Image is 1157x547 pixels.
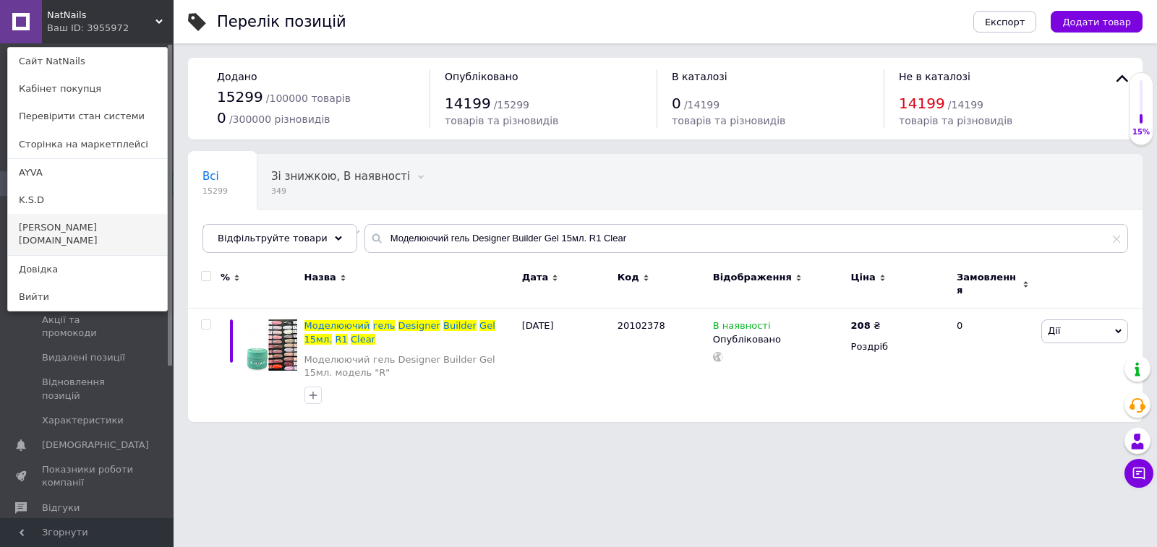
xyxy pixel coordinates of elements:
[271,170,410,183] span: Зі знижкою, В наявності
[985,17,1025,27] span: Експорт
[445,71,518,82] span: Опубліковано
[522,271,549,284] span: Дата
[672,71,727,82] span: В каталозі
[8,256,167,283] a: Довідка
[42,501,80,514] span: Відгуки
[188,210,375,264] div: В наявності, Знижка закінчилась
[47,22,108,35] div: Ваш ID: 3955972
[42,376,134,402] span: Відновлення позицій
[218,233,328,244] span: Відфільтруйте товари
[443,320,477,331] span: Builder
[42,439,149,452] span: [DEMOGRAPHIC_DATA]
[851,271,876,284] span: Ціна
[618,271,639,284] span: Код
[304,320,495,344] a: МоделюючийгельDesignerBuilderGel15мл.R1Clear
[1062,17,1131,27] span: Додати товар
[445,95,491,112] span: 14199
[8,48,167,75] a: Сайт NatNails
[373,320,396,331] span: гель
[672,115,785,126] span: товарів та різновидів
[304,320,370,331] span: Моделюючий
[221,271,230,284] span: %
[851,319,881,332] div: ₴
[202,186,228,197] span: 15299
[957,271,1019,297] span: Замовлення
[217,109,226,126] span: 0
[899,71,970,82] span: Не в каталозі
[8,103,167,130] a: Перевірити стан системи
[42,463,134,489] span: Показники роботи компанії
[246,319,297,371] img: Моделирующий гель Designer Builder Gel 15 мл. R1 Clear
[851,340,944,353] div: Роздріб
[304,353,515,379] a: Моделюючий гель Designer Builder Gel 15мл. модель "R"
[42,351,125,364] span: Видалені позиції
[202,225,346,238] span: В наявності, Знижка за...
[217,71,257,82] span: Додано
[713,271,792,284] span: Відображення
[271,186,410,197] span: 349
[398,320,440,331] span: Designer
[618,320,665,331] span: 20102378
[47,9,155,22] span: NatNails
[479,320,495,331] span: Gel
[1124,459,1153,488] button: Чат з покупцем
[851,320,871,331] b: 208
[8,131,167,158] a: Сторінка на маркетплейсі
[1048,325,1060,336] span: Дії
[518,309,614,422] div: [DATE]
[8,283,167,311] a: Вийти
[494,99,529,111] span: / 15299
[948,309,1038,422] div: 0
[351,334,375,345] span: Clear
[445,115,558,126] span: товарів та різновидів
[684,99,720,111] span: / 14199
[304,334,333,345] span: 15мл.
[899,95,945,112] span: 14199
[8,75,167,103] a: Кабінет покупця
[304,271,336,284] span: Назва
[202,170,219,183] span: Всі
[8,186,167,214] a: K.S.D
[1051,11,1143,33] button: Додати товар
[1130,127,1153,137] div: 15%
[713,333,844,346] div: Опубліковано
[229,113,330,125] span: / 300000 різновидів
[42,414,124,427] span: Характеристики
[672,95,681,112] span: 0
[217,88,263,105] span: 15299
[713,320,771,335] span: В наявності
[266,92,351,104] span: / 100000 товарів
[8,159,167,186] a: AYVA
[899,115,1012,126] span: товарів та різновидів
[336,334,348,345] span: R1
[42,314,134,340] span: Акції та промокоди
[948,99,983,111] span: / 14199
[973,11,1037,33] button: Експорт
[8,214,167,254] a: [PERSON_NAME][DOMAIN_NAME]
[217,14,346,30] div: Перелік позицій
[364,224,1128,253] input: Пошук по назві позиції, артикулу і пошуковим запитам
